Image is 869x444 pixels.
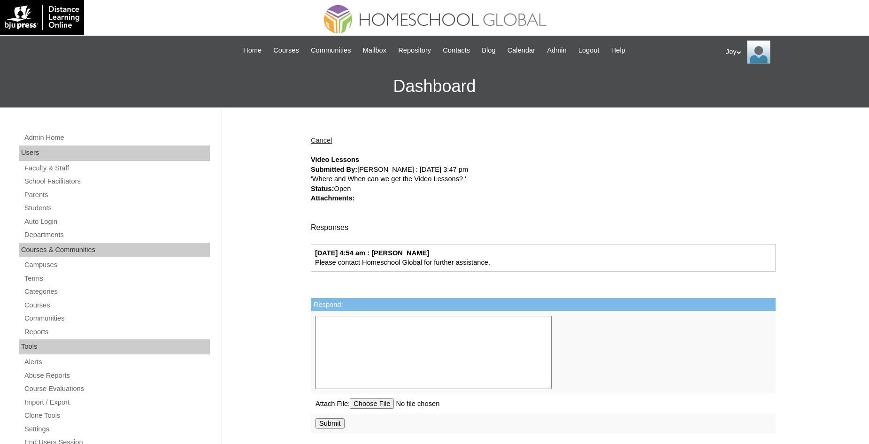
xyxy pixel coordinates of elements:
a: Communities [306,45,356,56]
a: Help [607,45,630,56]
a: Clone Tools [23,410,210,421]
strong: Attachments: [311,194,355,202]
div: Joy [726,40,860,64]
a: Alerts [23,356,210,368]
a: Repository [393,45,436,56]
span: Mailbox [363,45,387,56]
a: Logout [574,45,604,56]
strong: Status: [311,185,334,192]
a: Reports [23,326,210,338]
div: Users [19,145,210,161]
span: Calendar [508,45,535,56]
a: School Facilitators [23,176,210,187]
span: Communities [311,45,351,56]
span: Blog [482,45,495,56]
a: Departments [23,229,210,241]
a: Abuse Reports [23,370,210,382]
a: Communities [23,313,210,324]
a: Campuses [23,259,210,271]
div: Open [311,184,776,194]
a: Blog [477,45,500,56]
div: Tools [19,339,210,354]
img: logo-white.png [5,5,79,30]
div: [PERSON_NAME] : [DATE] 3:47 pm [311,165,776,175]
div: Please contact Homeschool Global for further assistance. [311,244,776,272]
span: Help [611,45,625,56]
a: Terms [23,273,210,284]
a: Categories [23,286,210,298]
a: Course Evaluations [23,383,210,395]
span: Contacts [443,45,470,56]
img: Joy Dantz [747,40,770,64]
span: Admin [547,45,567,56]
a: Admin Home [23,132,210,144]
span: Logout [578,45,600,56]
a: Home [238,45,266,56]
a: Students [23,202,210,214]
span: Home [243,45,261,56]
a: Courses [23,299,210,311]
label: Respond: [314,301,343,308]
a: Admin [542,45,571,56]
div: 'Where and When can we get the Video Lessons? ' [311,174,776,184]
td: Attach File: [311,394,776,413]
a: Courses [269,45,304,56]
a: Settings [23,423,210,435]
input: Submit [315,418,345,429]
span: Repository [398,45,431,56]
span: Courses [273,45,299,56]
strong: Video Lessons [311,156,359,163]
a: Contacts [438,45,475,56]
a: Mailbox [358,45,392,56]
a: Import / Export [23,397,210,408]
a: Parents [23,189,210,201]
a: Cancel [311,137,332,144]
div: Courses & Communities [19,243,210,258]
a: Auto Login [23,216,210,228]
strong: Submitted By: [311,166,357,173]
a: Faculty & Staff [23,162,210,174]
div: Responses [311,215,776,237]
a: Calendar [503,45,540,56]
h3: Dashboard [5,65,864,107]
strong: [DATE] 4:54 am : [PERSON_NAME] [315,249,429,257]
